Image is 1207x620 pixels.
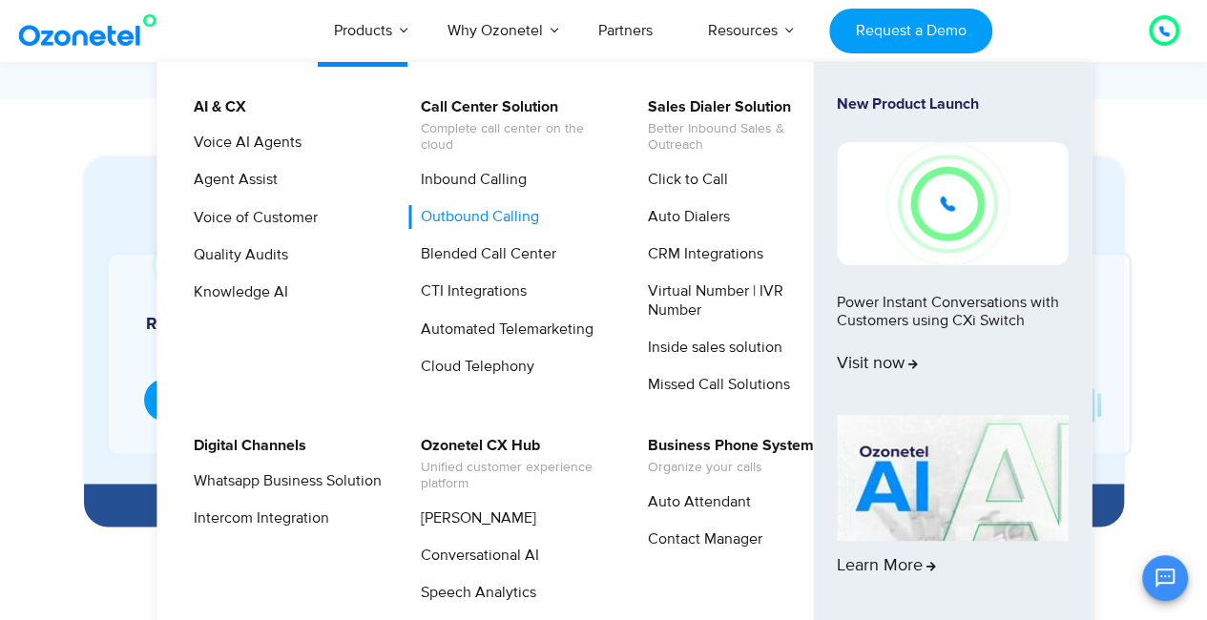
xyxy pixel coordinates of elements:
[408,168,530,192] a: Inbound Calling
[635,373,793,397] a: Missed Call Solutions
[635,242,766,266] a: CRM Integrations
[648,121,836,154] span: Better Inbound Sales & Outreach
[408,434,612,495] a: Ozonetel CX HubUnified customer experience platform
[421,121,609,154] span: Complete call center on the cloud
[181,168,281,192] a: Agent Assist
[181,243,291,267] a: Quality Audits
[408,95,612,156] a: Call Center SolutionComplete call center on the cloud
[829,9,992,53] a: Request a Demo
[103,185,1143,218] div: Experience Our Voice AI Agents in Action
[837,142,1068,264] img: New-Project-17.png
[635,490,754,514] a: Auto Attendant
[635,336,785,360] a: Inside sales solution
[635,95,839,156] a: Sales Dialer SolutionBetter Inbound Sales & Outreach
[408,242,559,266] a: Blended Call Center
[421,460,609,492] span: Unified customer experience platform
[635,168,731,192] a: Click to Call
[94,496,430,511] div: Hire Specialized AI Agents
[408,581,539,605] a: Speech Analytics
[408,355,537,379] a: Cloud Telephony
[837,415,1068,610] a: Learn More
[635,279,839,321] a: Virtual Number | IVR Number
[181,131,304,155] a: Voice AI Agents
[408,544,542,568] a: Conversational AI
[181,280,291,304] a: Knowledge AI
[181,95,249,119] a: AI & CX
[837,354,918,375] span: Visit now
[1142,555,1188,601] button: Open chat
[118,316,261,333] h5: Real Estate
[408,318,596,341] a: Automated Telemarketing
[837,95,1068,407] a: New Product LaunchPower Instant Conversations with Customers using CXi SwitchVisit now
[181,506,332,530] a: Intercom Integration
[408,279,530,303] a: CTI Integrations
[118,335,261,348] div: Site Visits
[635,527,765,551] a: Contact Manager
[837,415,1068,541] img: AI
[648,460,814,476] span: Organize your calls
[408,205,542,229] a: Outbound Calling
[408,506,539,530] a: [PERSON_NAME]
[181,206,321,230] a: Voice of Customer
[635,434,817,479] a: Business Phone SystemOrganize your calls
[181,469,385,493] a: Whatsapp Business Solution
[181,434,309,458] a: Digital Channels
[635,205,733,229] a: Auto Dialers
